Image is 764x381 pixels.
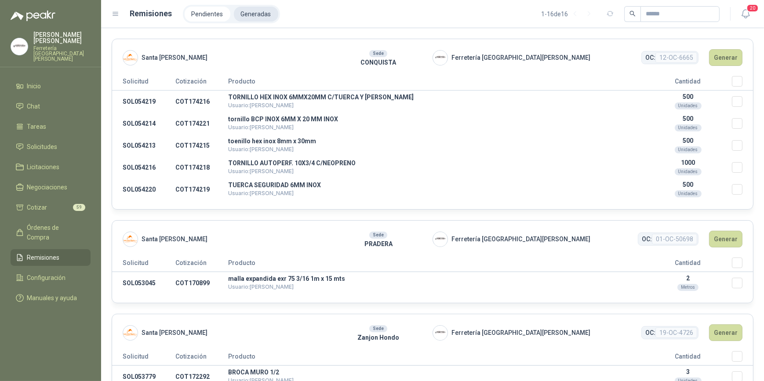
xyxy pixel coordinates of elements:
[27,81,41,91] span: Inicio
[175,272,228,294] td: COT170899
[732,178,753,200] td: Seleccionar/deseleccionar
[228,76,644,91] th: Producto
[112,156,175,178] td: SOL054216
[11,290,91,306] a: Manuales y ayuda
[732,258,753,272] th: Seleccionar/deseleccionar
[324,58,433,67] p: CONQUISTA
[369,232,387,239] div: Sede
[228,351,644,366] th: Producto
[185,7,230,22] li: Pendientes
[27,102,40,111] span: Chat
[324,333,433,342] p: Zanjon Hondo
[644,159,732,166] p: 1000
[112,272,175,294] td: SOL053045
[451,328,590,337] span: Ferretería [GEOGRAPHIC_DATA][PERSON_NAME]
[675,146,702,153] div: Unidades
[228,124,294,131] span: Usuario: [PERSON_NAME]
[112,258,175,272] th: Solicitud
[644,137,732,144] p: 500
[732,272,753,294] td: Seleccionar/deseleccionar
[175,258,228,272] th: Cotización
[142,53,207,62] span: Santa [PERSON_NAME]
[228,102,294,109] span: Usuario: [PERSON_NAME]
[228,258,644,272] th: Producto
[175,351,228,366] th: Cotización
[27,203,47,212] span: Cotizar
[112,112,175,134] td: SOL054214
[644,93,732,100] p: 500
[732,112,753,134] td: Seleccionar/deseleccionar
[228,116,644,122] p: tornillo BCP INOX 6MM X 20 MM INOX
[228,182,644,188] p: TUERCA SEGURIDAD 6MM INOX
[644,368,732,375] p: 3
[27,253,60,262] span: Remisiones
[175,112,228,134] td: COT174221
[738,6,753,22] button: 20
[175,91,228,113] td: COT174216
[541,7,596,21] div: 1 - 16 de 16
[175,178,228,200] td: COT174219
[228,190,294,196] span: Usuario: [PERSON_NAME]
[369,325,387,332] div: Sede
[629,11,636,17] span: search
[234,7,278,22] a: Generadas
[369,50,387,57] div: Sede
[112,178,175,200] td: SOL054220
[451,234,590,244] span: Ferretería [GEOGRAPHIC_DATA][PERSON_NAME]
[732,91,753,113] td: Seleccionar/deseleccionar
[746,4,759,12] span: 20
[11,179,91,196] a: Negociaciones
[677,284,699,291] div: Metros
[27,223,82,242] span: Órdenes de Compra
[11,78,91,94] a: Inicio
[27,273,66,283] span: Configuración
[451,53,590,62] span: Ferretería [GEOGRAPHIC_DATA][PERSON_NAME]
[11,159,91,175] a: Licitaciones
[644,115,732,122] p: 500
[645,328,655,337] span: OC:
[644,258,732,272] th: Cantidad
[27,293,77,303] span: Manuales y ayuda
[675,102,702,109] div: Unidades
[73,204,85,211] span: 59
[11,138,91,155] a: Solicitudes
[33,46,91,62] p: Ferretería [GEOGRAPHIC_DATA][PERSON_NAME]
[11,118,91,135] a: Tareas
[11,199,91,216] a: Cotizar59
[732,76,753,91] th: Seleccionar/deseleccionar
[655,52,697,63] span: 12-OC-6665
[433,232,447,247] img: Company Logo
[228,276,644,282] p: malla expandida exr 75 3/16 1m x 15 mts
[228,283,294,290] span: Usuario: [PERSON_NAME]
[228,168,294,174] span: Usuario: [PERSON_NAME]
[675,168,702,175] div: Unidades
[709,231,742,247] button: Generar
[228,146,294,152] span: Usuario: [PERSON_NAME]
[644,351,732,366] th: Cantidad
[645,53,655,62] span: OC:
[11,98,91,115] a: Chat
[123,326,138,340] img: Company Logo
[112,91,175,113] td: SOL054219
[228,160,644,166] p: TORNILLO AUTOPERF. 10X3/4 C/NEOPRENO
[644,181,732,188] p: 500
[732,134,753,156] td: Seleccionar/deseleccionar
[228,138,644,144] p: toenillo hex inox 8mm x 30mm
[709,49,742,66] button: Generar
[142,328,207,337] span: Santa [PERSON_NAME]
[112,76,175,91] th: Solicitud
[228,369,644,375] p: BROCA MURO 1/2
[732,156,753,178] td: Seleccionar/deseleccionar
[112,351,175,366] th: Solicitud
[27,142,58,152] span: Solicitudes
[652,234,697,244] span: 01-OC-50698
[324,239,433,249] p: PRADERA
[123,51,138,65] img: Company Logo
[642,234,652,244] span: OC:
[709,324,742,341] button: Generar
[228,94,644,100] p: TORNILLO HEX INOX 6MMX20MM C/TUERCA Y [PERSON_NAME]
[112,134,175,156] td: SOL054213
[33,32,91,44] p: [PERSON_NAME] [PERSON_NAME]
[675,124,702,131] div: Unidades
[675,190,702,197] div: Unidades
